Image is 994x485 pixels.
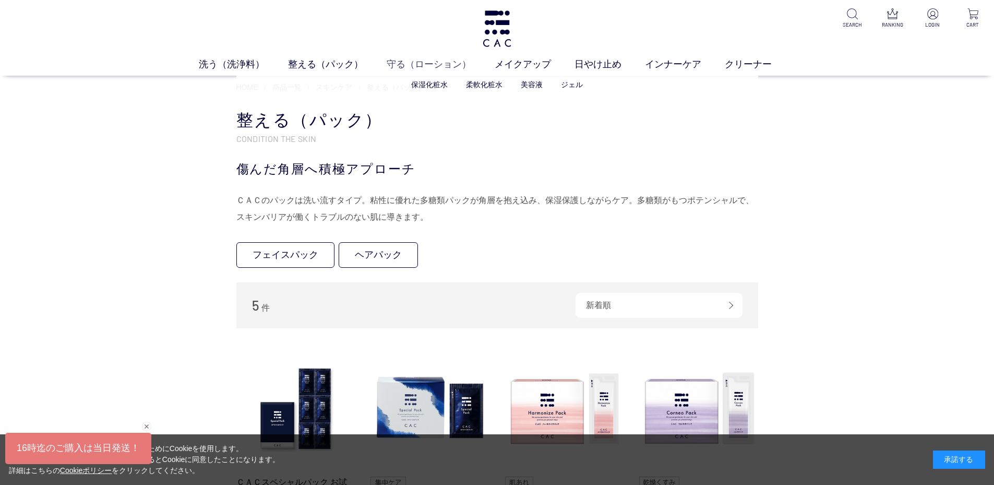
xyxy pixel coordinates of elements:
a: ジェル [561,80,583,89]
span: 件 [261,303,270,312]
a: SEARCH [840,8,865,29]
a: 整える（パック） [288,57,387,72]
img: ＣＡＣ コルネオパック [639,349,758,468]
a: 洗う（洗浄料） [199,57,288,72]
a: LOGIN [920,8,945,29]
p: CART [960,21,986,29]
p: RANKING [880,21,905,29]
a: フェイスパック [236,242,334,268]
a: 守る（ローション） [387,57,495,72]
a: ヘアパック [339,242,418,268]
span: 5 [252,297,259,313]
a: Cookieポリシー [60,466,112,475]
img: ＣＡＣ スペシャルパック [370,349,489,468]
a: RANKING [880,8,905,29]
h1: 整える（パック） [236,109,758,132]
a: クリーナー [725,57,795,72]
img: logo [481,10,513,47]
p: LOGIN [920,21,945,29]
p: CONDITION THE SKIN [236,133,758,144]
a: 柔軟化粧水 [466,80,502,89]
a: CART [960,8,986,29]
div: 承諾する [933,451,985,469]
a: 日やけ止め [574,57,645,72]
a: 保湿化粧水 [411,80,448,89]
p: SEARCH [840,21,865,29]
div: ＣＡＣのパックは洗い流すタイプ。粘性に優れた多糖類パックが角層を抱え込み、保湿保護しながらケア。多糖類がもつポテンシャルで、スキンバリアが働くトラブルのない肌に導きます。 [236,192,758,226]
a: インナーケア [645,57,725,72]
img: ＣＡＣ ハーモナイズパック [505,349,624,468]
div: 傷んだ角層へ積極アプローチ [236,160,758,179]
div: 新着順 [576,293,742,318]
img: ＣＡＣスペシャルパック お試しサイズ（６包） [236,349,355,468]
a: メイクアップ [495,57,574,72]
a: 美容液 [521,80,543,89]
